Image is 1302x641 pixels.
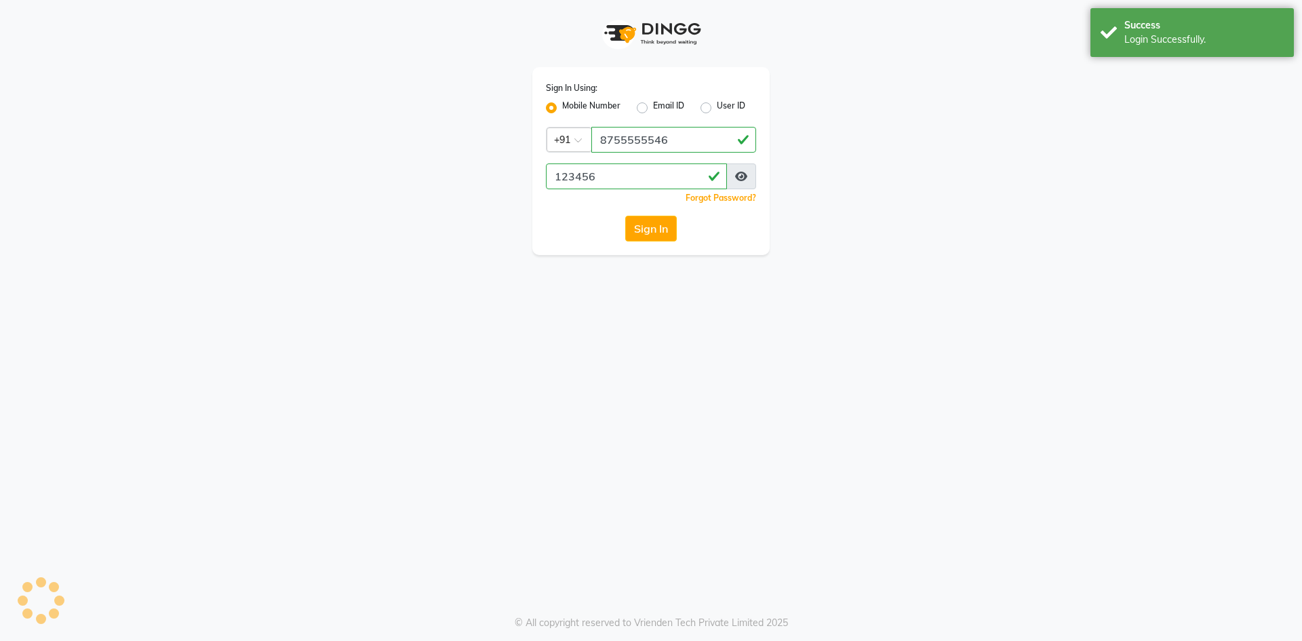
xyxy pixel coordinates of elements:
label: Mobile Number [562,100,620,116]
a: Forgot Password? [686,193,756,203]
img: logo1.svg [597,14,705,54]
input: Username [546,163,727,189]
button: Sign In [625,216,677,241]
label: User ID [717,100,745,116]
label: Sign In Using: [546,82,597,94]
div: Success [1124,18,1284,33]
input: Username [591,127,756,153]
label: Email ID [653,100,684,116]
div: Login Successfully. [1124,33,1284,47]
